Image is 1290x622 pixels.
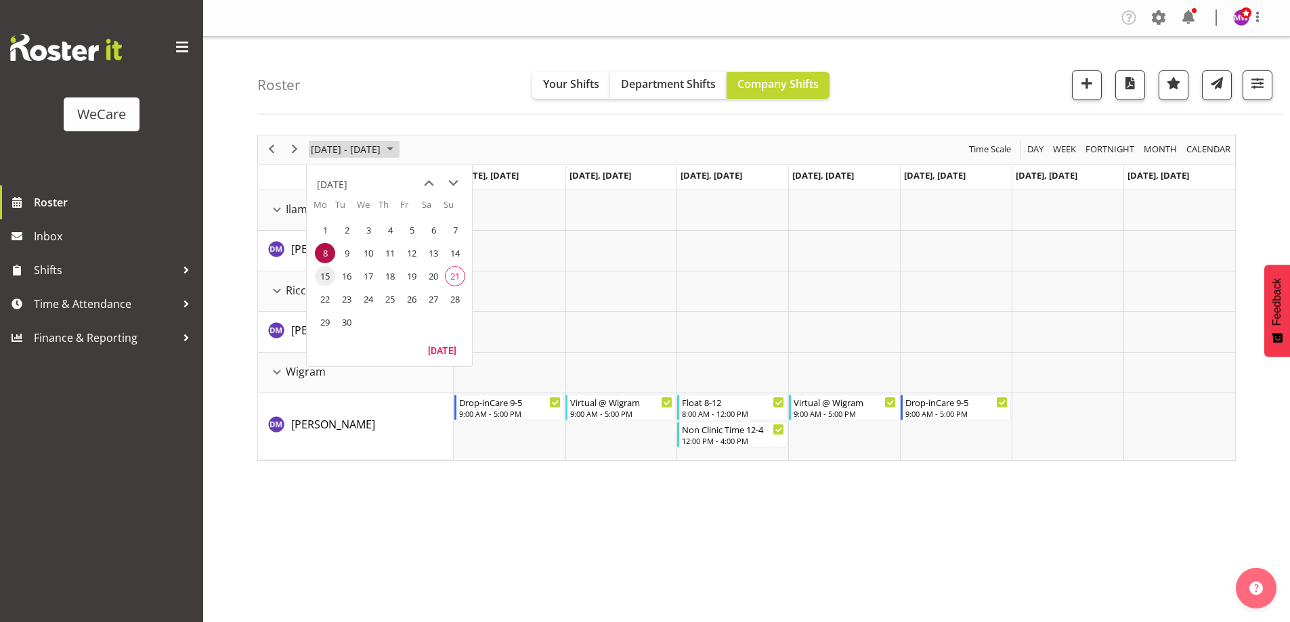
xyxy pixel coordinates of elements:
[283,135,306,164] div: next period
[1202,70,1232,100] button: Send a list of all shifts for the selected filtered period to all rostered employees.
[309,141,382,158] span: [DATE] - [DATE]
[286,282,335,298] span: Riccarton
[1233,9,1249,26] img: management-we-care10447.jpg
[459,395,561,409] div: Drop-inCare 9-5
[1142,141,1178,158] span: Month
[445,266,465,286] span: Sunday, September 21, 2025
[789,395,899,420] div: Deepti Mahajan"s event - Virtual @ Wigram Begin From Thursday, September 11, 2025 at 9:00:00 AM G...
[315,220,335,240] span: Monday, September 1, 2025
[337,289,357,309] span: Tuesday, September 23, 2025
[263,141,281,158] button: Previous
[1026,141,1045,158] span: Day
[1025,141,1046,158] button: Timeline Day
[532,72,610,99] button: Your Shifts
[1271,278,1283,326] span: Feedback
[306,135,402,164] div: September 08 - 14, 2025
[380,243,400,263] span: Thursday, September 11, 2025
[792,169,854,181] span: [DATE], [DATE]
[315,243,335,263] span: Monday, September 8, 2025
[291,416,375,432] a: [PERSON_NAME]
[337,220,357,240] span: Tuesday, September 2, 2025
[309,141,400,158] button: September 2025
[380,289,400,309] span: Thursday, September 25, 2025
[419,340,465,359] button: Today
[423,220,444,240] span: Saturday, September 6, 2025
[34,192,196,213] span: Roster
[737,76,819,91] span: Company Shifts
[315,289,335,309] span: Monday, September 22, 2025
[380,266,400,286] span: Thursday, September 18, 2025
[459,408,561,419] div: 9:00 AM - 5:00 PM
[1016,169,1077,181] span: [DATE], [DATE]
[904,169,966,181] span: [DATE], [DATE]
[258,271,454,312] td: Riccarton resource
[291,322,375,338] a: [PERSON_NAME]
[422,198,444,219] th: Sa
[337,312,357,332] span: Tuesday, September 30, 2025
[258,312,454,353] td: Deepti Mahajan resource
[286,141,304,158] button: Next
[1249,581,1263,595] img: help-xxl-2.png
[441,171,465,196] button: next month
[905,395,1008,409] div: Drop-inCare 9-5
[260,135,283,164] div: previous period
[1051,141,1079,158] button: Timeline Week
[314,242,335,265] td: Monday, September 8, 2025
[423,266,444,286] span: Saturday, September 20, 2025
[77,104,126,125] div: WeCare
[1142,141,1180,158] button: Timeline Month
[682,435,784,446] div: 12:00 PM - 4:00 PM
[258,393,454,460] td: Deepti Mahajan resource
[681,169,742,181] span: [DATE], [DATE]
[291,323,375,338] span: [PERSON_NAME]
[454,395,565,420] div: Deepti Mahajan"s event - Drop-inCare 9-5 Begin From Monday, September 8, 2025 at 9:00:00 AM GMT+1...
[682,395,784,409] div: Float 8-12
[257,135,1236,461] div: Timeline Week of September 8, 2025
[1115,70,1145,100] button: Download a PDF of the roster according to the set date range.
[423,289,444,309] span: Saturday, September 27, 2025
[337,243,357,263] span: Tuesday, September 9, 2025
[423,243,444,263] span: Saturday, September 13, 2025
[1243,70,1272,100] button: Filter Shifts
[400,198,422,219] th: Fr
[258,231,454,271] td: Deepti Mahajan resource
[402,243,422,263] span: Friday, September 12, 2025
[901,395,1011,420] div: Deepti Mahajan"s event - Drop-inCare 9-5 Begin From Friday, September 12, 2025 at 9:00:00 AM GMT+...
[794,408,896,419] div: 9:00 AM - 5:00 PM
[315,266,335,286] span: Monday, September 15, 2025
[314,198,335,219] th: Mo
[444,198,465,219] th: Su
[380,220,400,240] span: Thursday, September 4, 2025
[335,198,357,219] th: Tu
[621,76,716,91] span: Department Shifts
[357,198,379,219] th: We
[315,312,335,332] span: Monday, September 29, 2025
[677,422,788,447] div: Deepti Mahajan"s event - Non Clinic Time 12-4 Begin From Wednesday, September 10, 2025 at 12:00:0...
[682,422,784,436] div: Non Clinic Time 12-4
[358,220,379,240] span: Wednesday, September 3, 2025
[291,242,375,257] span: [PERSON_NAME]
[10,34,122,61] img: Rosterit website logo
[1052,141,1077,158] span: Week
[317,171,347,198] div: title
[34,328,176,348] span: Finance & Reporting
[379,198,400,219] th: Th
[34,260,176,280] span: Shifts
[570,395,672,409] div: Virtual @ Wigram
[291,241,375,257] a: [PERSON_NAME]
[286,201,307,217] span: Ilam
[968,141,1012,158] span: Time Scale
[416,171,441,196] button: previous month
[445,289,465,309] span: Sunday, September 28, 2025
[569,169,631,181] span: [DATE], [DATE]
[286,363,326,380] span: Wigram
[565,395,676,420] div: Deepti Mahajan"s event - Virtual @ Wigram Begin From Tuesday, September 9, 2025 at 9:00:00 AM GMT...
[543,76,599,91] span: Your Shifts
[445,243,465,263] span: Sunday, September 14, 2025
[1072,70,1102,100] button: Add a new shift
[682,408,784,419] div: 8:00 AM - 12:00 PM
[1264,265,1290,357] button: Feedback - Show survey
[34,226,196,246] span: Inbox
[794,395,896,409] div: Virtual @ Wigram
[727,72,830,99] button: Company Shifts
